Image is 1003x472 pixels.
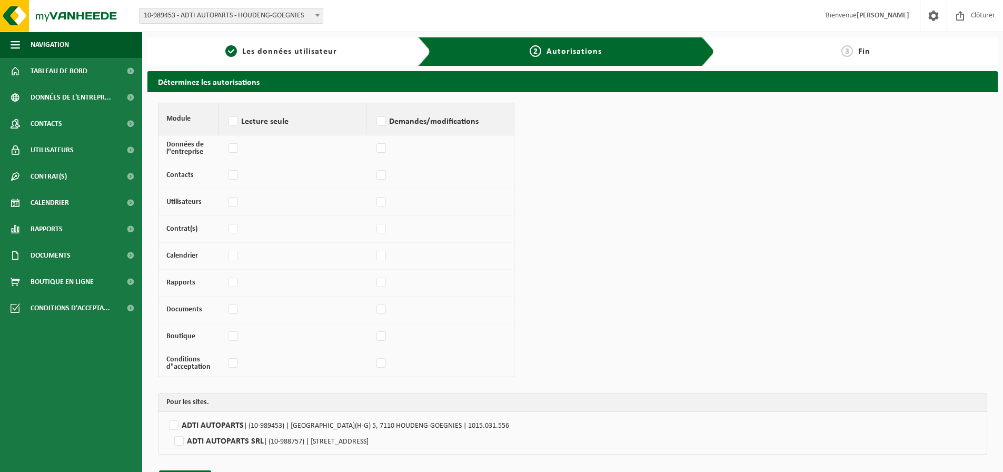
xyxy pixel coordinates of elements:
span: Conditions d'accepta... [31,295,110,321]
span: Utilisateurs [31,137,74,163]
strong: Rapports [166,279,195,287]
span: Boutique en ligne [31,269,94,295]
span: Contacts [31,111,62,137]
strong: Conditions d"acceptation [166,356,211,371]
span: Fin [858,47,870,56]
iframe: chat widget [5,449,176,472]
span: Les données utilisateur [242,47,337,56]
strong: Données de l"entreprise [166,141,204,156]
span: 10-989453 - ADTI AUTOPARTS - HOUDENG-GOEGNIES [139,8,323,24]
span: Données de l'entrepr... [31,84,111,111]
strong: Calendrier [166,252,198,260]
label: Demandes/modifications [374,114,506,130]
span: Contrat(s) [31,163,67,190]
span: Documents [31,242,71,269]
span: Calendrier [31,190,69,216]
strong: Utilisateurs [166,198,202,206]
span: | (10-988757) | [STREET_ADDRESS] [264,438,369,446]
h2: Déterminez les autorisations [147,71,998,92]
strong: [PERSON_NAME] [857,12,909,19]
strong: Boutique [166,332,195,340]
strong: Contacts [166,171,194,179]
label: ADTI AUTOPARTS SRL [172,433,374,449]
span: 2 [530,45,541,57]
strong: Documents [166,306,202,313]
a: 1Les données utilisateur [153,45,410,58]
label: Lecture seule [226,114,358,130]
span: | (10-989453) | [GEOGRAPHIC_DATA](H-G) 5, 7110 HOUDENG-GOEGNIES | 1015.031.556 [244,422,509,430]
span: 10-989453 - ADTI AUTOPARTS - HOUDENG-GOEGNIES [140,8,323,23]
strong: Contrat(s) [166,225,197,233]
span: Tableau de bord [31,58,87,84]
span: 1 [225,45,237,57]
span: Navigation [31,32,69,58]
span: Rapports [31,216,63,242]
span: 3 [841,45,853,57]
label: ADTI AUTOPARTS [166,417,979,433]
th: Pour les sites. [158,394,987,412]
span: Autorisations [547,47,602,56]
th: Module [158,103,219,135]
